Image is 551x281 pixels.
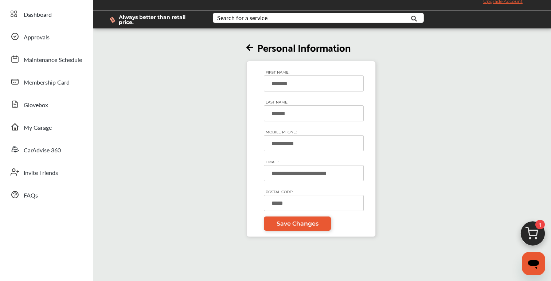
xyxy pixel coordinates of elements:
span: FAQs [24,191,38,200]
span: CarAdvise 360 [24,146,61,155]
div: Search for a service [217,15,267,21]
span: POSTAL CODE: [264,188,295,196]
span: LAST NAME: [264,98,290,106]
span: Save Changes [277,220,319,227]
a: Maintenance Schedule [7,50,86,69]
span: FIRST NAME: [264,68,291,77]
input: POSTAL CODE: [264,195,364,211]
a: Glovebox [7,95,86,114]
span: Invite Friends [24,168,58,178]
a: CarAdvise 360 [7,140,86,159]
a: Approvals [7,27,86,46]
a: FAQs [7,185,86,204]
span: Glovebox [24,101,48,110]
a: Save Changes [264,216,331,231]
a: Invite Friends [7,163,86,182]
input: FIRST NAME: [264,75,364,91]
img: dollor_label_vector.a70140d1.svg [110,17,115,23]
span: My Garage [24,123,52,133]
a: My Garage [7,117,86,136]
a: Membership Card [7,72,86,91]
input: EMAIL: [264,165,364,181]
span: EMAIL: [264,158,280,166]
span: Approvals [24,33,50,42]
img: cart_icon.3d0951e8.svg [515,218,550,253]
span: Membership Card [24,78,70,87]
span: Always better than retail price. [119,15,201,25]
input: MOBILE PHONE: [264,135,364,151]
span: MOBILE PHONE: [264,128,298,136]
span: Dashboard [24,10,52,20]
a: Dashboard [7,4,86,23]
input: LAST NAME: [264,105,364,121]
span: 1 [535,220,545,229]
h2: Personal Information [246,41,376,54]
span: Maintenance Schedule [24,55,82,65]
iframe: Button to launch messaging window [522,252,545,275]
